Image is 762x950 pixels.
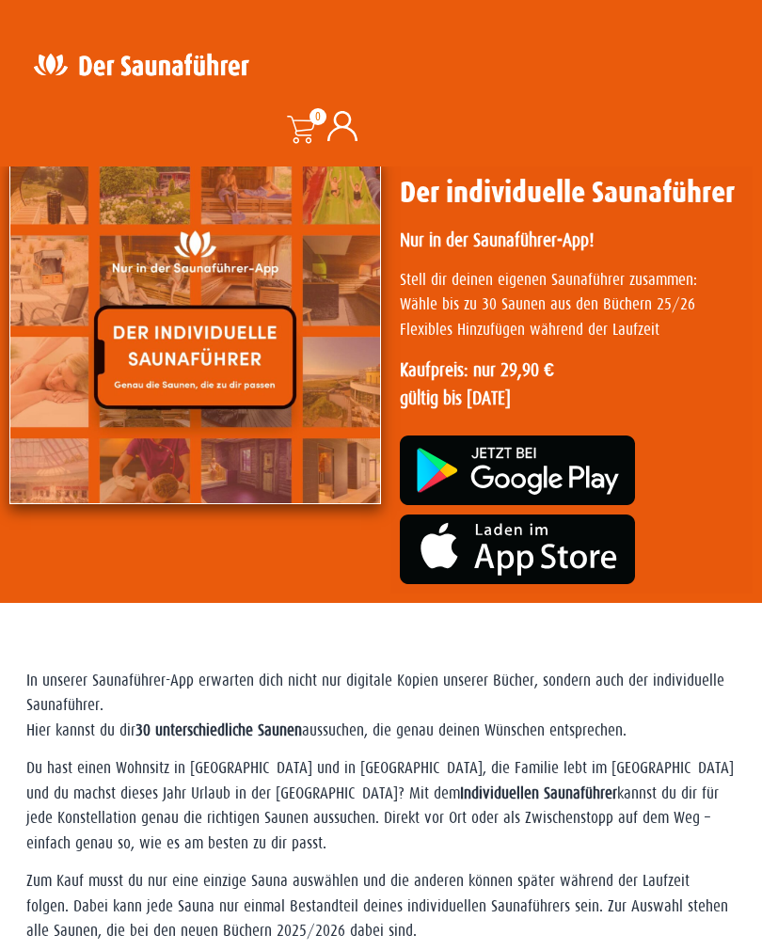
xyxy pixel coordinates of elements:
[26,756,737,856] p: Du hast einen Wohnsitz in [GEOGRAPHIC_DATA] und in [GEOGRAPHIC_DATA], die Familie lebt im [GEOGRA...
[400,230,594,250] strong: Nur in der Saunaführer-App!
[26,669,737,743] p: In unserer Saunaführer-App erwarten dich nicht nur digitale Kopien unserer Bücher, sondern auch d...
[310,108,326,125] span: 0
[460,784,617,802] strong: Individuellen Saunaführer
[26,869,737,943] p: Zum Kauf musst du nur eine einzige Sauna auswählen und die anderen können später während der Lauf...
[135,721,302,739] strong: 30 unterschiedliche Saunen
[400,268,743,342] p: Stell dir deinen eigenen Saunaführer zusammen: Wähle bis zu 30 Saunen aus den Büchern 25/26 Flexi...
[400,175,743,211] h1: Der individuelle Saunaführer
[400,359,554,408] strong: Kaufpreis: nur 29,90 € gültig bis [DATE]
